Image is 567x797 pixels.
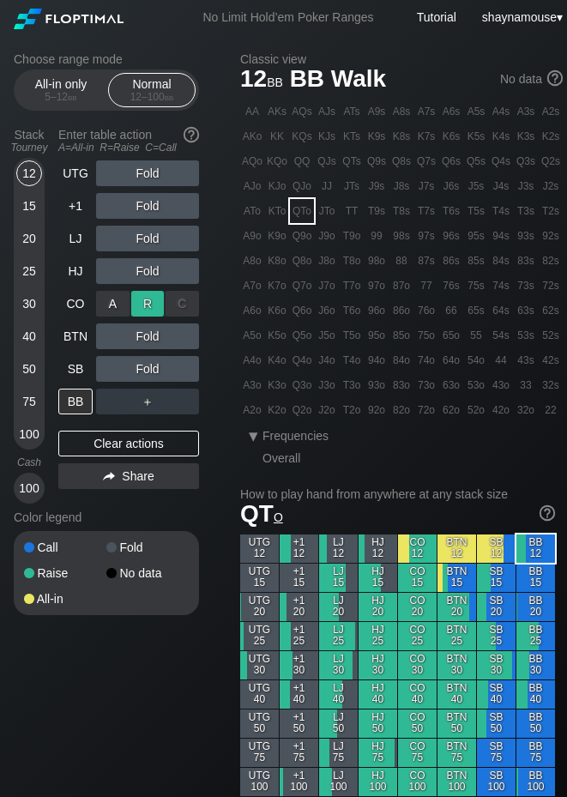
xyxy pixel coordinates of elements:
div: Q5s [464,149,488,173]
span: bb [165,91,174,103]
div: Fold [96,226,199,251]
div: Fold [96,356,199,382]
div: K7s [414,124,438,148]
img: help.32db89a4.svg [182,125,201,144]
div: 25 [16,258,42,284]
div: HJ 40 [359,680,397,709]
div: HJ 75 [359,739,397,767]
div: UTG 40 [240,680,279,709]
div: K2s [539,124,563,148]
div: T6o [340,299,364,323]
div: 54s [489,323,513,347]
div: J2s [539,174,563,198]
span: Frequencies [262,429,329,443]
div: 64s [489,299,513,323]
div: ＋ [96,389,199,414]
span: shaynamouse [482,10,557,24]
div: A7o [240,274,264,298]
div: 86s [439,249,463,273]
div: ▾ [242,426,264,446]
div: T9o [340,224,364,248]
div: UTG [58,160,93,186]
div: 62o [439,398,463,422]
div: BB 40 [516,680,555,709]
div: Call [24,541,106,553]
div: 77 [414,274,438,298]
div: LJ 75 [319,739,358,767]
div: T2o [340,398,364,422]
div: SB 25 [477,622,516,650]
span: QT [240,500,283,527]
div: Q6s [439,149,463,173]
div: Clear actions [58,431,199,456]
div: A2o [240,398,264,422]
div: KTo [265,199,289,223]
div: +1 40 [280,680,318,709]
div: K2o [265,398,289,422]
div: Q8s [389,149,413,173]
div: 94o [365,348,389,372]
div: T3s [514,199,538,223]
div: Q3s [514,149,538,173]
div: CO 25 [398,622,437,650]
div: HJ 12 [359,534,397,563]
div: 84o [389,348,413,372]
div: CO 75 [398,739,437,767]
div: 15 [16,193,42,219]
div: Q3o [290,373,314,397]
div: R [131,291,165,317]
div: BTN [58,323,93,349]
div: UTG 50 [240,709,279,738]
div: K4s [489,124,513,148]
div: J7o [315,274,339,298]
div: T9s [365,199,389,223]
div: 20 [16,226,42,251]
div: Color legend [14,504,199,531]
div: T7s [414,199,438,223]
img: Floptimal logo [14,9,124,29]
div: A5s [464,100,488,124]
div: CO 30 [398,651,437,679]
div: TT [340,199,364,223]
div: 96o [365,299,389,323]
div: Fold [96,323,199,349]
div: BTN 75 [437,739,476,767]
div: HJ 15 [359,564,397,592]
div: K5s [464,124,488,148]
div: 32s [539,373,563,397]
div: 42o [489,398,513,422]
div: BTN 25 [437,622,476,650]
div: A [96,291,130,317]
div: T5s [464,199,488,223]
img: share.864f2f62.svg [103,472,115,481]
div: Q2o [290,398,314,422]
span: o [274,506,283,525]
div: UTG 12 [240,534,279,563]
div: SB [58,356,93,382]
div: A8o [240,249,264,273]
div: 74s [489,274,513,298]
div: Enter table action [58,121,199,160]
div: 63o [439,373,463,397]
div: 44 [489,348,513,372]
div: 76s [439,274,463,298]
div: BB 15 [516,564,555,592]
div: T8o [340,249,364,273]
div: 5 – 12 [25,91,97,103]
div: Q2s [539,149,563,173]
div: LJ 30 [319,651,358,679]
div: HJ 50 [359,709,397,738]
div: AKs [265,100,289,124]
div: T3o [340,373,364,397]
div: A3s [514,100,538,124]
div: K4o [265,348,289,372]
div: +1 20 [280,593,318,621]
div: 95s [464,224,488,248]
div: SB 12 [477,534,516,563]
div: 65s [464,299,488,323]
div: K9o [265,224,289,248]
div: K6o [265,299,289,323]
div: T7o [340,274,364,298]
div: BB [58,389,93,414]
div: Q9s [365,149,389,173]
